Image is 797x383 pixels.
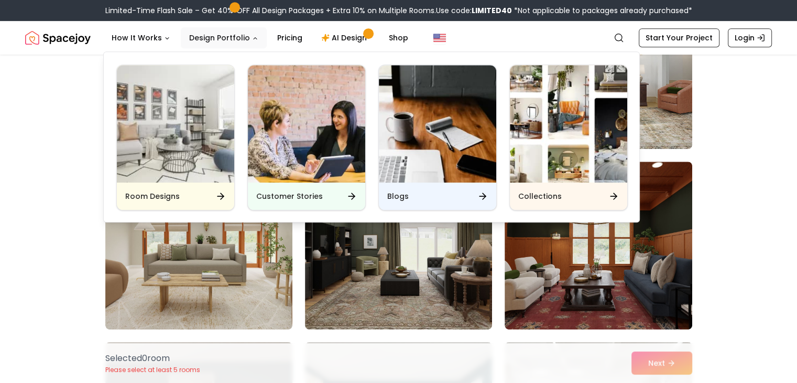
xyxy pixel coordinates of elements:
[256,191,323,201] h6: Customer Stories
[116,65,235,210] a: Room DesignsRoom Designs
[509,65,628,210] a: CollectionsCollections
[433,31,446,44] img: United States
[380,27,417,48] a: Shop
[105,352,200,365] p: Selected 0 room
[305,162,492,329] img: Room room-77
[248,65,365,183] img: Customer Stories
[313,27,378,48] a: AI Design
[247,65,366,210] a: Customer StoriesCustomer Stories
[436,5,512,16] span: Use code:
[269,27,311,48] a: Pricing
[117,65,234,183] img: Room Designs
[512,5,692,16] span: *Not applicable to packages already purchased*
[510,65,627,183] img: Collections
[105,5,692,16] div: Limited-Time Flash Sale – Get 40% OFF All Design Packages + Extra 10% on Multiple Rooms.
[104,52,640,223] div: Design Portfolio
[639,28,719,47] a: Start Your Project
[472,5,512,16] b: LIMITED40
[728,28,772,47] a: Login
[25,27,91,48] a: Spacejoy
[518,191,562,201] h6: Collections
[387,191,409,201] h6: Blogs
[103,27,417,48] nav: Main
[103,27,179,48] button: How It Works
[105,162,292,329] img: Room room-76
[378,65,497,210] a: BlogsBlogs
[181,27,267,48] button: Design Portfolio
[25,21,772,55] nav: Global
[505,162,692,329] img: Room room-78
[105,366,200,374] p: Please select at least 5 rooms
[125,191,180,201] h6: Room Designs
[379,65,496,183] img: Blogs
[25,27,91,48] img: Spacejoy Logo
